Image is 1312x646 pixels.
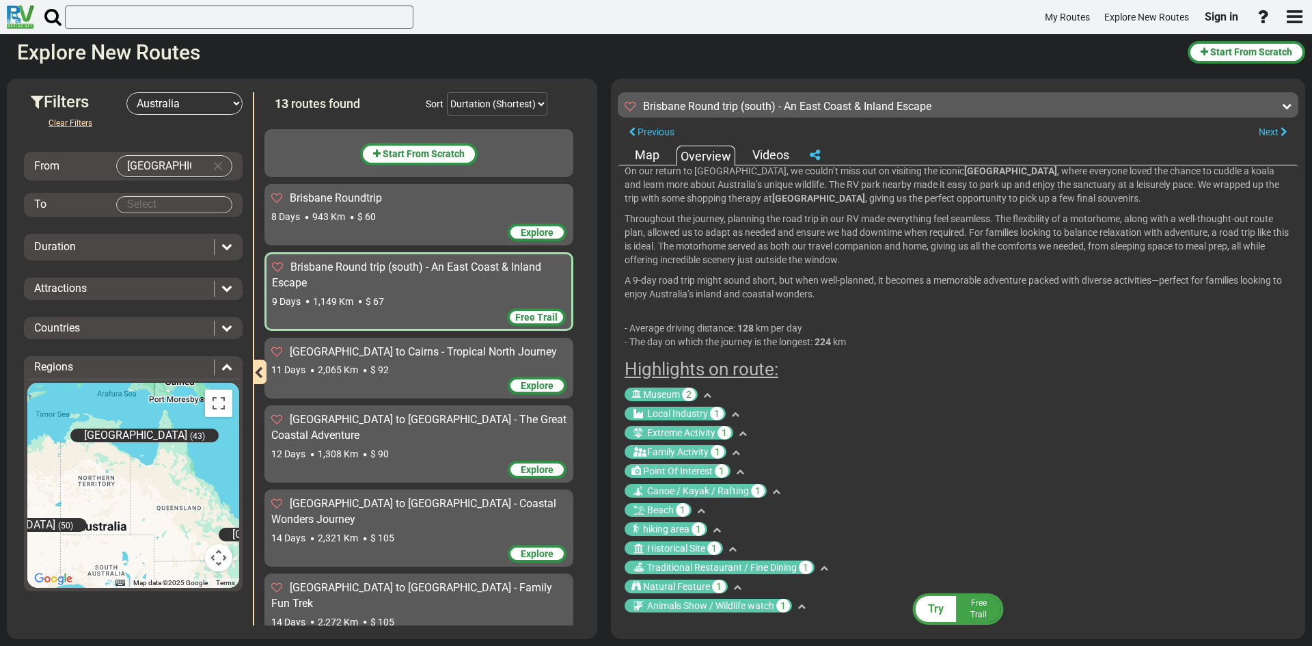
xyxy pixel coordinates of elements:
span: Explore [521,548,553,559]
span: 9 Days [272,296,301,307]
div: Countries [27,321,239,336]
span: routes found [291,96,360,111]
span: [GEOGRAPHIC_DATA] [232,528,336,541]
span: Beach [647,504,674,515]
div: Brisbane Roundtrip 8 Days 943 Km $ 60 Explore [264,184,573,245]
span: $ 92 [370,364,389,375]
div: Highlights on route: [625,349,1291,382]
strong: [GEOGRAPHIC_DATA] [964,165,1057,176]
a: Sign in [1199,3,1244,31]
span: 128 [737,323,754,334]
span: Local Industry [647,408,708,419]
div: [GEOGRAPHIC_DATA] to [GEOGRAPHIC_DATA] - Coastal Wonders Journey 14 Days 2,321 Km $ 105 Explore [264,489,573,567]
span: Museum [643,389,680,400]
div: Free Trail [507,308,566,326]
button: Clear Input [208,156,228,176]
p: Throughout the journey, planning the road trip in our RV made everything feel seamless. The flexi... [625,212,1291,267]
span: Try [928,602,944,615]
div: [GEOGRAPHIC_DATA] to [GEOGRAPHIC_DATA] - The Great Coastal Adventure 12 Days 1,308 Km $ 90 Explore [264,405,573,483]
span: 1 [799,561,812,574]
span: 943 Km [312,211,345,222]
span: - Average driving distance: [625,323,735,334]
span: Explore [521,464,553,475]
span: 1 [715,464,728,478]
p: On our return to [GEOGRAPHIC_DATA], we couldn’t miss out on visiting the iconic , where everyone ... [625,164,1291,205]
button: Clear Filters [38,115,103,131]
span: 14 Days [271,533,305,543]
span: $ 105 [370,533,394,543]
div: Map [631,146,663,164]
div: Explore [508,377,566,394]
a: Explore New Routes [1098,4,1195,31]
span: Explore [521,380,553,391]
span: Previous [638,126,674,137]
span: From [34,159,59,172]
span: 2,321 Km [318,533,358,543]
a: Terms (opens in new tab) [216,579,235,587]
div: Sort [426,97,443,111]
button: Keyboard shortcuts [115,578,125,588]
a: My Routes [1039,4,1096,31]
button: Start From Scratch [360,143,478,165]
div: Videos [749,146,793,164]
span: [GEOGRAPHIC_DATA] to [GEOGRAPHIC_DATA] - Coastal Wonders Journey [271,497,556,526]
div: Brisbane Round trip (south) - An East Coast & Inland Escape 9 Days 1,149 Km $ 67 Free Trail [264,252,573,331]
span: Countries [34,321,80,334]
span: 224 [815,336,831,347]
span: $ 90 [370,448,389,459]
span: Duration [34,240,76,253]
span: - The day on which the journey is the longest: [625,336,812,347]
strong: [GEOGRAPHIC_DATA] [772,193,865,204]
input: Select [117,156,204,176]
span: 1 [712,580,726,593]
span: Brisbane Roundtrip [290,191,382,204]
span: Map data ©2025 Google [133,579,208,587]
span: Free Trail [970,598,987,619]
span: Sign in [1205,10,1238,23]
h2: Explore New Routes [17,41,1177,64]
a: Open this area in Google Maps (opens a new window) [31,570,76,588]
sapn: Brisbane Round trip (south) - An East Coast & Inland Escape [643,100,931,113]
span: Free Trail [515,312,558,323]
span: km [833,336,846,347]
div: Explore [508,545,566,563]
span: Explore [521,227,553,238]
span: Canoe / Kayak / Rafting [647,485,749,496]
p: A 9-day road trip might sound short, but when well-planned, it becomes a memorable adventure pack... [625,273,1291,301]
span: Brisbane Round trip (south) - An East Coast & Inland Escape [272,260,541,289]
span: Extreme Activity [647,427,715,438]
span: $ 67 [366,296,384,307]
button: Toggle fullscreen view [205,390,232,417]
span: 1,308 Km [318,448,358,459]
div: Attractions [27,281,239,297]
span: km [756,323,769,334]
span: 1 [710,407,724,420]
span: 1 [676,503,689,517]
div: Duration [27,239,239,255]
span: To [34,198,46,211]
button: Previous [618,123,685,142]
span: (43) [190,432,205,442]
div: Explore [508,461,566,479]
span: 11 Days [271,364,305,375]
span: [GEOGRAPHIC_DATA] [84,429,187,442]
span: 1 [711,445,724,459]
button: Start From Scratch [1188,41,1305,64]
span: per day [771,323,802,334]
span: 2,065 Km [318,364,358,375]
span: 8 Days [271,211,300,222]
button: Next [1248,123,1298,142]
span: $ 105 [370,617,394,628]
span: [GEOGRAPHIC_DATA] to Cairns - Tropical North Journey [290,345,557,358]
button: Map camera controls [205,544,232,571]
div: [GEOGRAPHIC_DATA] to Cairns - Tropical North Journey 11 Days 2,065 Km $ 92 Explore [264,338,573,399]
span: 1 [707,541,721,555]
span: 1,149 Km [313,296,353,307]
span: 14 Days [271,617,305,628]
span: Family Activity [647,446,709,457]
span: (50) [58,522,73,531]
div: Regions [27,360,239,375]
img: Google [31,570,76,588]
span: Explore New Routes [1104,12,1189,23]
span: Historical Site [647,543,705,554]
